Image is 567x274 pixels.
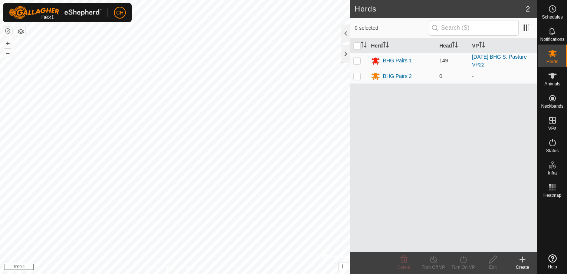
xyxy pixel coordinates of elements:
span: Notifications [540,37,564,42]
span: 0 [439,73,442,79]
a: [DATE] BHG S. Pasture VP22 [472,54,527,68]
a: Contact Us [183,264,204,271]
span: VPs [548,126,556,131]
input: Search (S) [429,20,519,36]
th: Herd [368,39,436,53]
th: VP [469,39,537,53]
span: Herds [546,59,558,64]
span: Status [546,149,558,153]
span: Neckbands [541,104,563,108]
button: – [3,49,12,58]
span: 0 selected [355,24,429,32]
div: BHG Pairs 1 [383,57,412,65]
a: Privacy Policy [146,264,174,271]
span: Delete [397,265,410,270]
p-sorticon: Activate to sort [479,43,485,49]
span: Schedules [542,15,563,19]
span: Heatmap [543,193,561,198]
div: Turn Off VP [419,264,448,271]
button: Reset Map [3,27,12,36]
th: Head [436,39,469,53]
p-sorticon: Activate to sort [452,43,458,49]
span: 149 [439,58,448,63]
span: Animals [544,82,560,86]
span: 2 [526,3,530,14]
h2: Herds [355,4,526,13]
img: Gallagher Logo [9,6,102,19]
div: Edit [478,264,508,271]
p-sorticon: Activate to sort [361,43,367,49]
div: Create [508,264,537,271]
button: + [3,39,12,48]
button: Map Layers [16,27,25,36]
span: CH [116,9,124,17]
a: Help [538,251,567,272]
div: BHG Pairs 2 [383,72,412,80]
button: i [339,262,347,271]
span: Infra [548,171,557,175]
div: Turn On VP [448,264,478,271]
td: - [469,69,537,84]
span: Help [548,265,557,269]
span: i [342,263,344,270]
p-sorticon: Activate to sort [383,43,389,49]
